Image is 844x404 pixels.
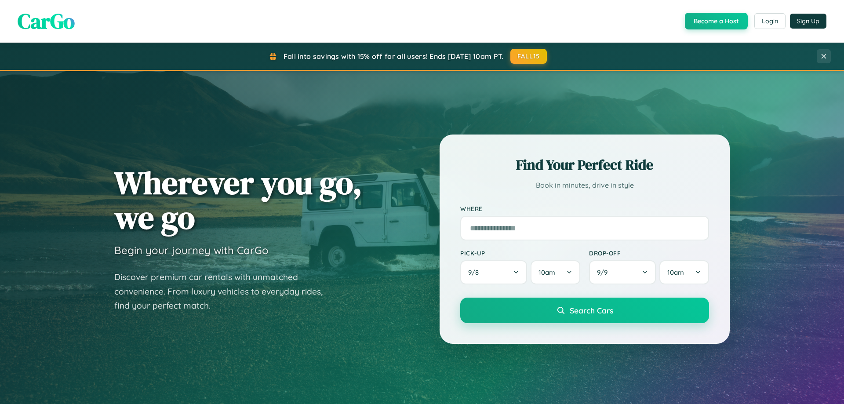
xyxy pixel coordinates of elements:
[685,13,748,29] button: Become a Host
[510,49,547,64] button: FALL15
[460,179,709,192] p: Book in minutes, drive in style
[460,205,709,212] label: Where
[460,249,580,257] label: Pick-up
[284,52,504,61] span: Fall into savings with 15% off for all users! Ends [DATE] 10am PT.
[114,270,334,313] p: Discover premium car rentals with unmatched convenience. From luxury vehicles to everyday rides, ...
[531,260,580,284] button: 10am
[538,268,555,277] span: 10am
[114,165,362,235] h1: Wherever you go, we go
[570,306,613,315] span: Search Cars
[468,268,483,277] span: 9 / 8
[460,155,709,175] h2: Find Your Perfect Ride
[18,7,75,36] span: CarGo
[790,14,826,29] button: Sign Up
[114,244,269,257] h3: Begin your journey with CarGo
[667,268,684,277] span: 10am
[589,260,656,284] button: 9/9
[597,268,612,277] span: 9 / 9
[460,298,709,323] button: Search Cars
[589,249,709,257] label: Drop-off
[754,13,786,29] button: Login
[460,260,527,284] button: 9/8
[659,260,709,284] button: 10am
